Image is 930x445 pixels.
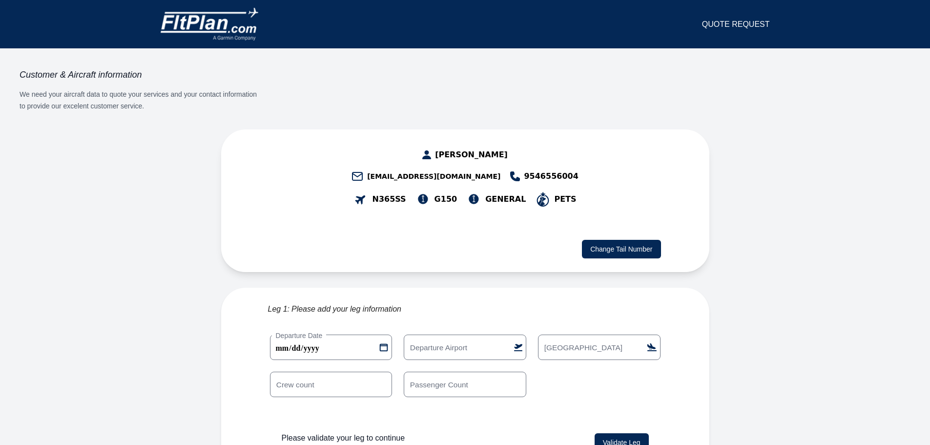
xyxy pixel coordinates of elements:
span: 9546556004 [524,170,578,182]
label: Departure Date [272,331,327,340]
span: G150 [434,193,457,205]
img: logo [161,8,258,41]
span: Please add your leg information [291,303,401,315]
span: [PERSON_NAME] [435,149,508,161]
span: [EMAIL_ADDRESS][DOMAIN_NAME] [367,171,500,181]
span: We need your aircraft data to quote your services and your contact information to provide our exc... [20,90,257,110]
span: Leg 1: [268,303,289,315]
label: [GEOGRAPHIC_DATA] [540,342,627,353]
span: GENERAL [485,193,526,205]
p: Please validate your leg to continue [282,432,405,444]
label: Passenger Count [406,379,473,390]
label: Crew count [272,379,318,390]
span: PETS [554,193,576,205]
button: Change Tail Number [582,240,661,258]
h3: Customer & Aircraft information [20,69,264,81]
a: QUOTE REQUEST [702,19,770,30]
label: Departure Airport [406,342,472,353]
span: N365SS [372,193,406,205]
